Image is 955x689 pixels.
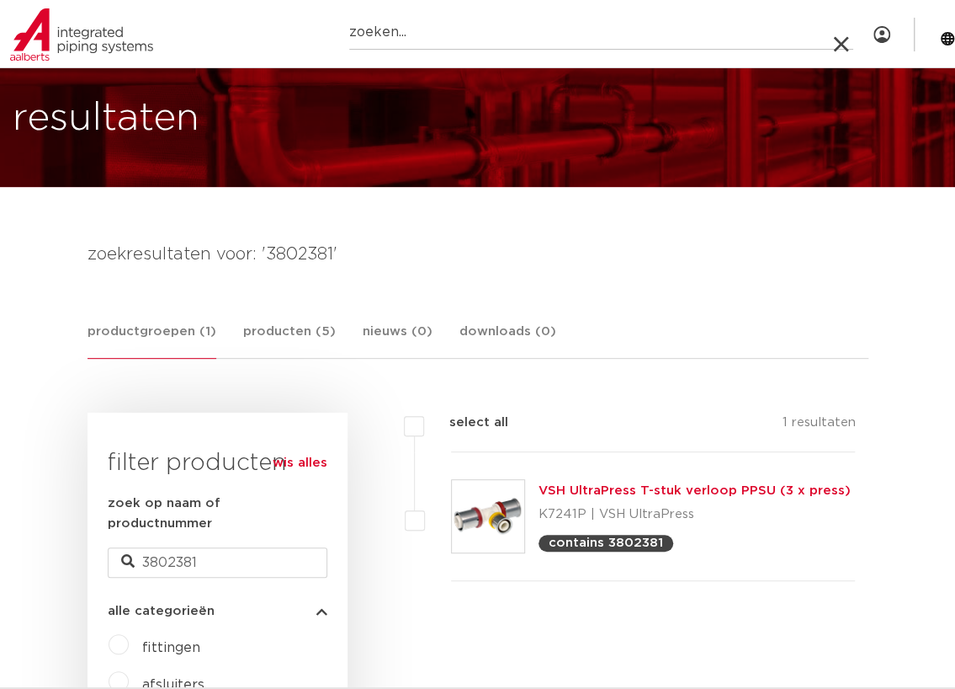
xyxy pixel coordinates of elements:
a: nieuws (0) [363,322,432,358]
label: select all [424,413,508,433]
p: 1 resultaten [782,413,855,439]
h4: zoekresultaten voor: '3802381' [88,241,868,268]
img: Thumbnail for VSH UltraPress T-stuk verloop PPSU (3 x press) [452,480,524,553]
button: alle categorieën [108,605,327,617]
a: downloads (0) [459,322,556,358]
span: alle categorieën [108,605,215,617]
h1: resultaten [13,92,199,146]
a: wis alles [273,453,327,473]
a: VSH UltraPress T-stuk verloop PPSU (3 x press) [539,484,851,497]
label: zoek op naam of productnummer [108,494,327,534]
a: fittingen [142,641,200,654]
input: zoeken... [349,16,853,50]
a: productgroepen (1) [88,322,216,359]
h3: filter producten [108,446,327,480]
p: contains 3802381 [549,537,663,549]
input: zoeken [108,547,327,578]
p: K7241P | VSH UltraPress [539,501,851,528]
a: producten (5) [243,322,336,358]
